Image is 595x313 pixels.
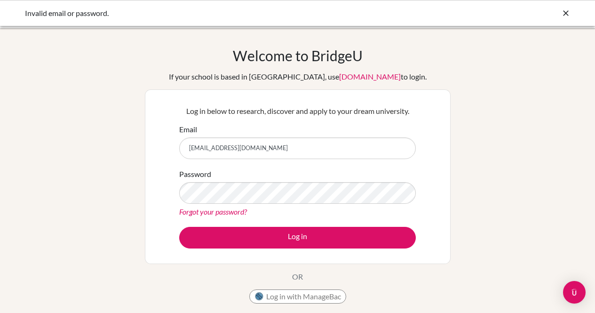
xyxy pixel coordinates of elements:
[563,281,586,304] div: Open Intercom Messenger
[179,124,197,135] label: Email
[179,105,416,117] p: Log in below to research, discover and apply to your dream university.
[179,207,247,216] a: Forgot your password?
[249,289,346,304] button: Log in with ManageBac
[179,169,211,180] label: Password
[233,47,363,64] h1: Welcome to BridgeU
[292,271,303,282] p: OR
[25,8,429,19] div: Invalid email or password.
[179,227,416,249] button: Log in
[169,71,427,82] div: If your school is based in [GEOGRAPHIC_DATA], use to login.
[339,72,401,81] a: [DOMAIN_NAME]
